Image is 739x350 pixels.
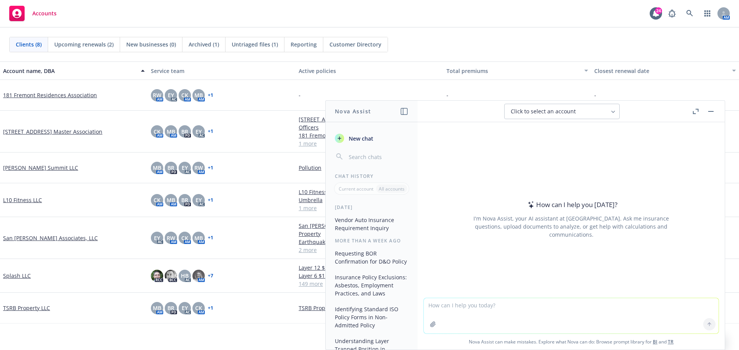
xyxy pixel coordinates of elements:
[3,67,136,75] div: Account name, DBA
[299,188,440,196] a: L10 Fitness LLC - Commercial Package
[347,134,373,143] span: New chat
[594,91,596,99] span: -
[167,304,174,312] span: BR
[299,91,301,99] span: -
[332,214,411,234] button: Vendor Auto Insurance Requirement Inquiry
[591,61,739,80] button: Closest renewal date
[299,238,440,246] a: Earthquake
[194,91,203,99] span: MB
[379,186,405,192] p: All accounts
[153,304,161,312] span: MB
[182,304,188,312] span: EY
[154,196,161,204] span: CK
[700,6,715,21] a: Switch app
[181,91,188,99] span: CK
[299,115,440,131] a: [STREET_ADDRESS] Master Association - Directors and Officers
[299,67,440,75] div: Active policies
[181,272,189,280] span: HB
[196,196,202,204] span: EY
[54,40,114,48] span: Upcoming renewals (2)
[299,196,440,204] a: Umbrella
[189,40,219,48] span: Archived (1)
[326,173,418,179] div: Chat History
[299,164,440,172] a: Pollution
[421,334,722,350] span: Nova Assist can make mistakes. Explore what Nova can do: Browse prompt library for and
[296,61,443,80] button: Active policies
[326,204,418,211] div: [DATE]
[664,6,680,21] a: Report a Bug
[6,3,60,24] a: Accounts
[299,272,440,280] a: Layer 6 $15M p/o $25M XS &100M
[463,214,679,239] div: I'm Nova Assist, your AI assistant at [GEOGRAPHIC_DATA]. Ask me insurance questions, upload docum...
[299,139,440,148] a: 1 more
[192,270,205,282] img: photo
[291,40,317,48] span: Reporting
[167,234,175,242] span: RW
[194,164,203,172] span: RW
[181,196,188,204] span: BR
[329,40,381,48] span: Customer Directory
[504,104,620,119] button: Click to select an account
[208,129,213,134] a: + 1
[208,306,213,310] a: + 1
[682,6,697,21] a: Search
[525,200,617,210] div: How can I help you [DATE]?
[3,128,102,136] a: [STREET_ADDRESS] Master Association
[3,164,78,172] a: [PERSON_NAME] Summit LLC
[208,166,213,170] a: + 1
[196,128,202,136] span: EY
[194,234,203,242] span: MB
[3,91,97,99] a: 181 Fremont Residences Association
[232,40,278,48] span: Untriaged files (1)
[167,164,174,172] span: BR
[167,196,175,204] span: MB
[511,108,576,115] span: Click to select an account
[446,67,580,75] div: Total premiums
[181,234,188,242] span: CK
[153,91,161,99] span: RW
[299,131,440,139] a: 181 Fremont ([GEOGRAPHIC_DATA])
[181,128,188,136] span: BR
[443,61,591,80] button: Total premiums
[208,93,213,98] a: + 1
[299,204,440,212] a: 1 more
[655,7,662,14] div: 24
[154,128,161,136] span: CK
[16,40,42,48] span: Clients (8)
[148,61,296,80] button: Service team
[326,237,418,244] div: More than a week ago
[154,234,160,242] span: EY
[653,338,657,345] a: BI
[3,234,98,242] a: San [PERSON_NAME] Associates, LLC
[594,67,727,75] div: Closest renewal date
[168,91,174,99] span: EY
[3,272,31,280] a: Splash LLC
[151,67,293,75] div: Service team
[167,128,175,136] span: MB
[335,107,371,115] h1: Nova Assist
[208,236,213,240] a: + 1
[182,164,188,172] span: EY
[208,274,213,278] a: + 7
[332,247,411,268] button: Requesting BOR Confirmation for D&O Policy
[32,10,57,17] span: Accounts
[299,304,440,312] a: TSRB Property LLC - Pollution
[299,222,440,238] a: San [PERSON_NAME] Associates, LLC - Commercial Property
[126,40,176,48] span: New businesses (0)
[151,270,163,282] img: photo
[165,270,177,282] img: photo
[299,246,440,254] a: 2 more
[668,338,674,345] a: TR
[3,304,50,312] a: TSRB Property LLC
[446,91,448,99] span: -
[299,264,440,272] a: Layer 12 $25M XS $200M
[332,271,411,300] button: Insurance Policy Exclusions: Asbestos, Employment Practices, and Laws
[208,198,213,202] a: + 1
[3,196,42,204] a: L10 Fitness LLC
[347,151,408,162] input: Search chats
[332,303,411,332] button: Identifying Standard ISO Policy Forms in Non-Admitted Policy
[153,164,161,172] span: MB
[332,131,411,145] button: New chat
[339,186,373,192] p: Current account
[195,304,202,312] span: CK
